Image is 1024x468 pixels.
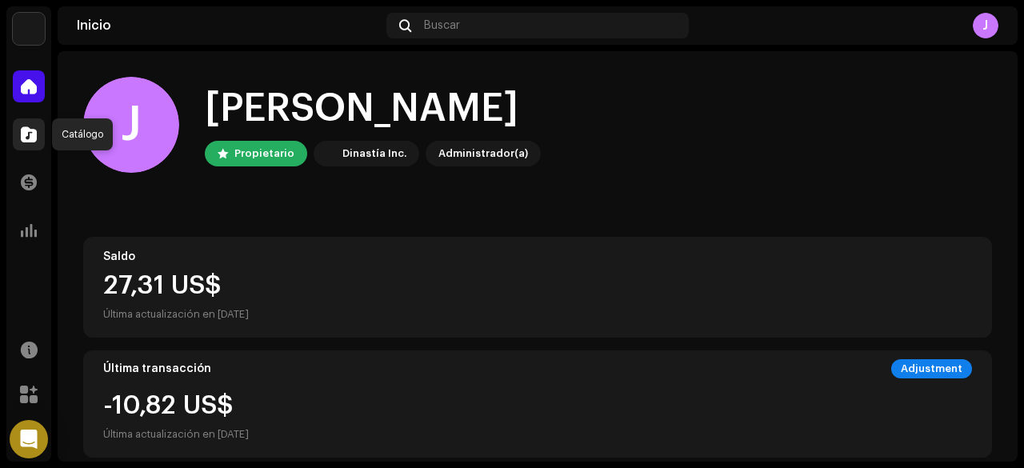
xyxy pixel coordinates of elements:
img: 48257be4-38e1-423f-bf03-81300282f8d9 [317,144,336,163]
div: J [83,77,179,173]
div: Última actualización en [DATE] [103,425,249,444]
div: Dinastía Inc. [342,144,406,163]
div: Propietario [234,144,294,163]
div: Saldo [103,250,972,263]
div: Open Intercom Messenger [10,420,48,458]
span: Buscar [424,19,460,32]
re-o-card-value: Saldo [83,237,992,338]
img: 48257be4-38e1-423f-bf03-81300282f8d9 [13,13,45,45]
div: Administrador(a) [438,144,528,163]
div: Última transacción [103,362,211,375]
div: Última actualización en [DATE] [103,305,972,324]
div: Adjustment [891,359,972,378]
div: [PERSON_NAME] [205,83,541,134]
div: Inicio [77,19,380,32]
div: J [973,13,998,38]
